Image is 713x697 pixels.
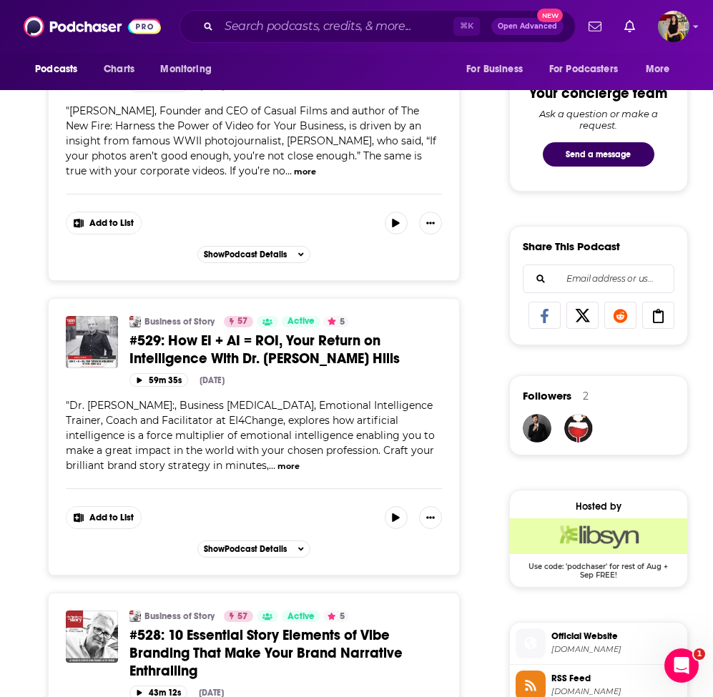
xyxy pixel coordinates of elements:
span: More [646,59,670,79]
a: Copy Link [642,302,674,329]
a: Show notifications dropdown [583,14,607,39]
button: more [277,460,300,473]
span: For Podcasters [549,59,618,79]
span: Add to List [89,218,134,229]
div: Hosted by [510,500,687,513]
button: open menu [150,56,230,83]
a: 57 [224,611,253,622]
iframe: Intercom live chat [664,648,699,683]
a: Libsyn Deal: Use code: 'podchaser' for rest of Aug + Sep FREE! [510,518,687,578]
img: JohirMia [523,414,551,443]
a: #529: How EI + AI = ROI, Your Return on Intelligence With Dr. [PERSON_NAME] Hills [129,332,442,367]
button: Show More Button [419,506,442,529]
button: 59m 35s [129,373,188,387]
a: Share on Reddit [604,302,636,329]
span: Logged in as cassey [658,11,689,42]
span: New [537,9,563,22]
input: Email address or username... [535,265,662,292]
button: 5 [323,611,349,622]
img: Business of Story [129,611,141,622]
button: open menu [25,56,96,83]
div: [DATE] [200,81,225,91]
button: Show More Button [67,212,141,234]
input: Search podcasts, credits, & more... [219,15,453,38]
div: Ask a question or make a request. [523,108,674,131]
span: Use code: 'podchaser' for rest of Aug + Sep FREE! [510,554,687,580]
a: Show notifications dropdown [619,14,641,39]
span: #528: 10 Essential Story Elements of Vibe Branding That Make Your Brand Narrative Enthralling [129,626,403,680]
span: " [66,399,435,472]
img: carltonjohnson060 [564,414,593,443]
span: Followers [523,389,571,402]
span: " [66,104,436,177]
button: open menu [636,56,688,83]
span: ... [269,459,275,472]
span: ⌘ K [453,17,480,36]
button: Show profile menu [658,11,689,42]
a: 57 [224,316,253,327]
a: Share on X/Twitter [566,302,599,329]
button: open menu [540,56,639,83]
span: #529: How EI + AI = ROI, Your Return on Intelligence With Dr. [PERSON_NAME] Hills [129,332,400,367]
span: Active [287,315,315,329]
span: Charts [104,59,134,79]
div: 2 [583,390,589,402]
button: Show More Button [67,507,141,528]
span: Show Podcast Details [204,249,287,259]
span: Monitoring [160,59,211,79]
button: more [294,166,316,178]
span: 1 [694,648,705,660]
button: ShowPodcast Details [197,246,310,263]
button: open menu [456,56,541,83]
span: Dr. [PERSON_NAME]:, Business [MEDICAL_DATA], Emotional Intelligence Trainer, Coach and Facilitato... [66,399,435,472]
span: For Business [466,59,523,79]
a: Charts [94,56,143,83]
a: Business of Story [144,611,215,622]
button: Open AdvancedNew [491,18,564,35]
span: Show Podcast Details [204,544,287,554]
span: Add to List [89,513,134,523]
span: businessofstory.libsyn.com [551,686,682,697]
img: Libsyn Deal: Use code: 'podchaser' for rest of Aug + Sep FREE! [510,518,687,554]
span: [PERSON_NAME], Founder and CEO of Casual Films and author of The New Fire: Harness the Power of V... [66,104,436,177]
button: 5 [323,316,349,327]
span: Active [287,610,315,624]
a: Share on Facebook [528,302,561,329]
div: Search podcasts, credits, & more... [180,10,576,43]
span: RSS Feed [551,672,682,685]
img: #529: How EI + AI = ROI, Your Return on Intelligence With Dr. Robin Hills [66,316,118,368]
div: Your concierge team [529,84,667,102]
span: 57 [237,315,247,329]
a: Active [282,611,320,622]
span: Open Advanced [498,23,557,30]
img: Business of Story [129,316,141,327]
div: Search followers [523,265,674,293]
span: ... [285,164,292,177]
a: #528: 10 Essential Story Elements of Vibe Branding That Make Your Brand Narrative Enthralling [129,626,442,680]
span: Official Website [551,630,682,643]
a: Business of Story [144,316,215,327]
h3: Share This Podcast [523,239,620,253]
button: Show More Button [419,212,442,234]
a: Official Website[DOMAIN_NAME] [516,628,682,658]
span: 57 [237,610,247,624]
button: Send a message [543,142,654,167]
span: businessofstory.com [551,644,682,655]
img: User Profile [658,11,689,42]
button: ShowPodcast Details [197,540,310,558]
span: Podcasts [35,59,77,79]
img: Podchaser - Follow, Share and Rate Podcasts [24,13,161,40]
div: [DATE] [200,375,225,385]
a: Active [282,316,320,327]
img: #528: 10 Essential Story Elements of Vibe Branding That Make Your Brand Narrative Enthralling [66,611,118,663]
